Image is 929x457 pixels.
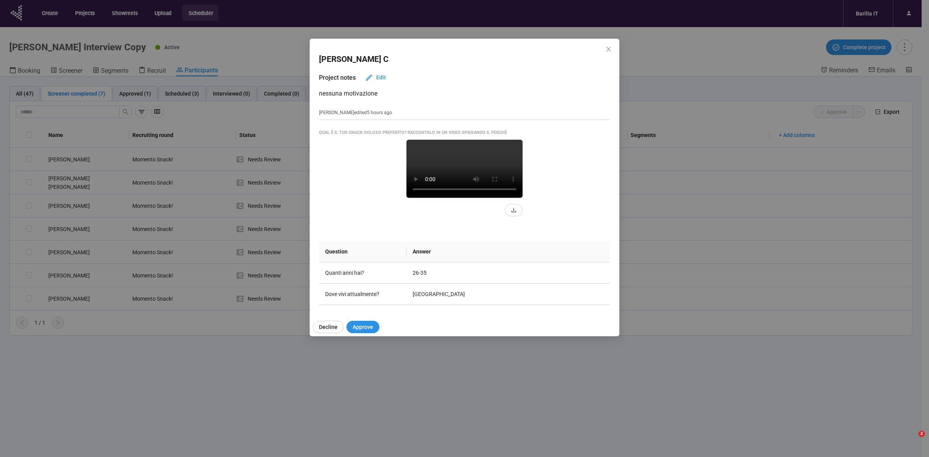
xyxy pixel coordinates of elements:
[346,321,379,333] button: Approve
[319,73,356,82] h3: Project notes
[406,241,610,262] th: Answer
[903,431,921,449] iframe: Intercom live chat
[319,305,406,335] td: In quale di queste frasi ti riconosci di più?
[359,71,392,84] button: Edit
[319,323,338,331] span: Decline
[604,45,613,54] button: Close
[511,207,516,213] span: download
[319,129,610,136] div: Qual è il tuo snack goloso preferito? Raccontalo in un video spiegando il perchè
[319,284,406,305] td: Dove vivi attualmente?
[919,431,925,437] span: 2
[406,262,610,284] td: 26-35
[319,262,406,284] td: Quanti anni hai?
[319,109,392,116] p: [PERSON_NAME] edited 5 hours ago
[406,305,610,335] td: Mi occupo della spesa e vado sempre io al punto vendita/supermercato
[319,89,610,98] p: nessuna motivazione
[376,73,386,82] span: Edit
[505,204,523,216] button: download
[319,241,406,262] th: Question
[313,321,344,333] button: Decline
[406,284,610,305] td: [GEOGRAPHIC_DATA]
[605,46,612,52] span: close
[353,323,373,331] span: Approve
[319,53,389,66] h2: [PERSON_NAME] C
